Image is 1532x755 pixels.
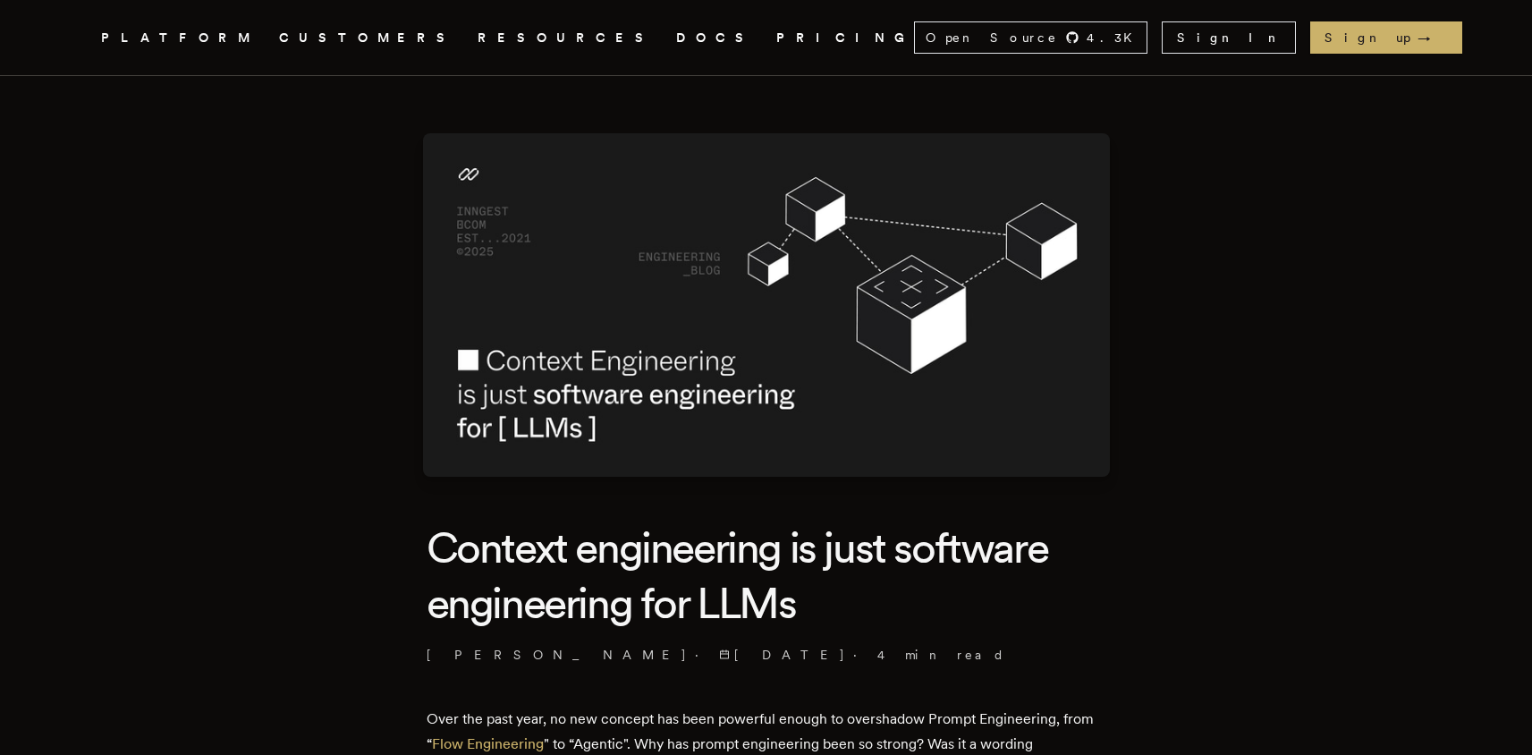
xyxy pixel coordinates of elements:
[432,735,544,752] a: Flow Engineering
[101,27,258,49] button: PLATFORM
[1162,21,1296,54] a: Sign In
[926,29,1058,47] span: Open Source
[478,27,655,49] button: RESOURCES
[1310,21,1462,54] a: Sign up
[427,646,1106,664] p: · ·
[877,646,1005,664] span: 4 min read
[1418,29,1448,47] span: →
[1087,29,1143,47] span: 4.3 K
[676,27,755,49] a: DOCS
[427,646,688,664] a: [PERSON_NAME]
[279,27,456,49] a: CUSTOMERS
[423,133,1110,477] img: Featured image for Context engineering is just software engineering for LLMs blog post
[719,646,846,664] span: [DATE]
[427,520,1106,632] h1: Context engineering is just software engineering for LLMs
[776,27,914,49] a: PRICING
